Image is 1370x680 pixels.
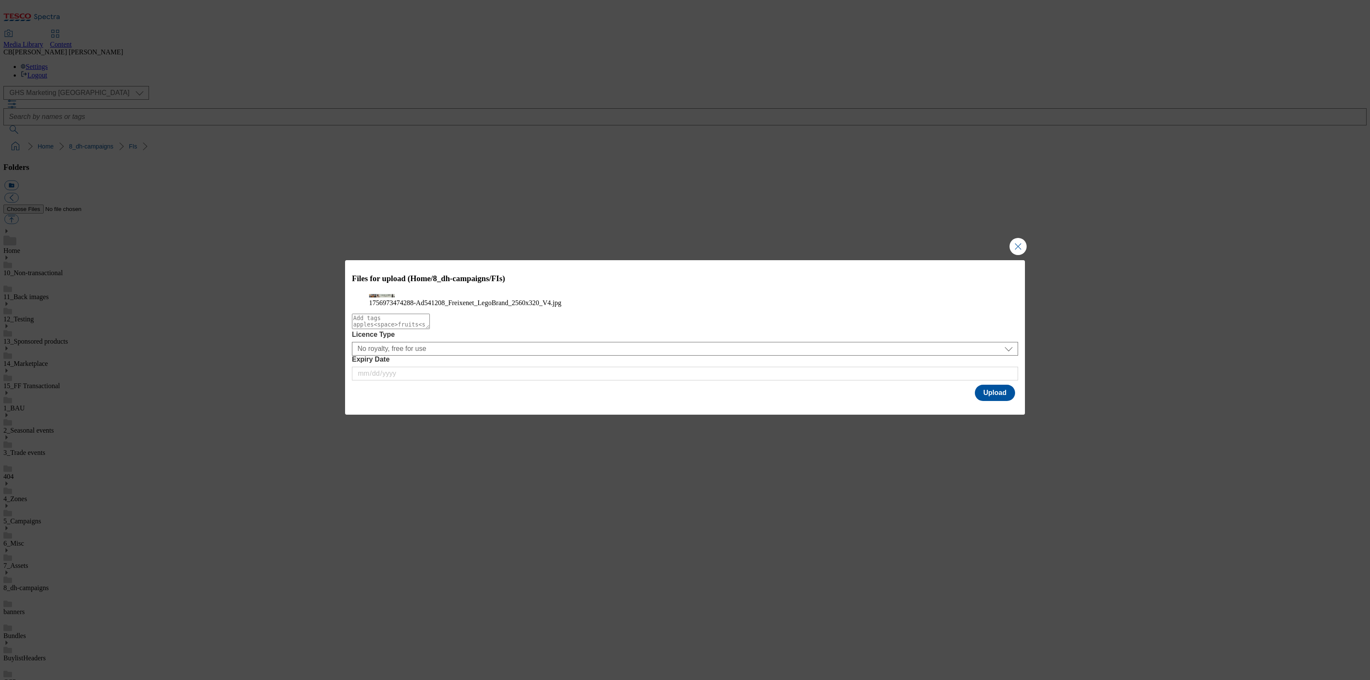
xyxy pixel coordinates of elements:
[975,385,1015,401] button: Upload
[369,294,395,297] img: preview
[352,274,1018,283] h3: Files for upload (Home/8_dh-campaigns/FIs)
[352,356,1018,363] label: Expiry Date
[345,260,1025,415] div: Modal
[369,299,1001,307] figcaption: 1756973474288-Ad541208_Freixenet_LegoBrand_2560x320_V4.jpg
[352,331,1018,339] label: Licence Type
[1010,238,1027,255] button: Close Modal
